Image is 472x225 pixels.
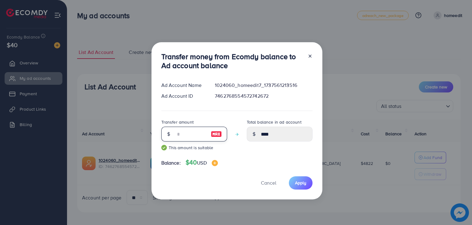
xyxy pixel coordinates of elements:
div: Ad Account Name [156,82,210,89]
h4: $40 [186,159,218,166]
span: Apply [295,180,306,186]
div: Ad Account ID [156,92,210,100]
button: Cancel [253,176,284,190]
button: Apply [289,176,313,190]
label: Total balance in ad account [247,119,301,125]
div: 7462768554572742672 [210,92,317,100]
img: guide [161,145,167,150]
h3: Transfer money from Ecomdy balance to Ad account balance [161,52,303,70]
img: image [211,130,222,138]
span: Cancel [261,179,276,186]
label: Transfer amount [161,119,194,125]
span: Balance: [161,159,181,166]
div: 1024060_homeedit7_1737561213516 [210,82,317,89]
img: image [212,160,218,166]
span: USD [197,159,206,166]
small: This amount is suitable [161,145,227,151]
